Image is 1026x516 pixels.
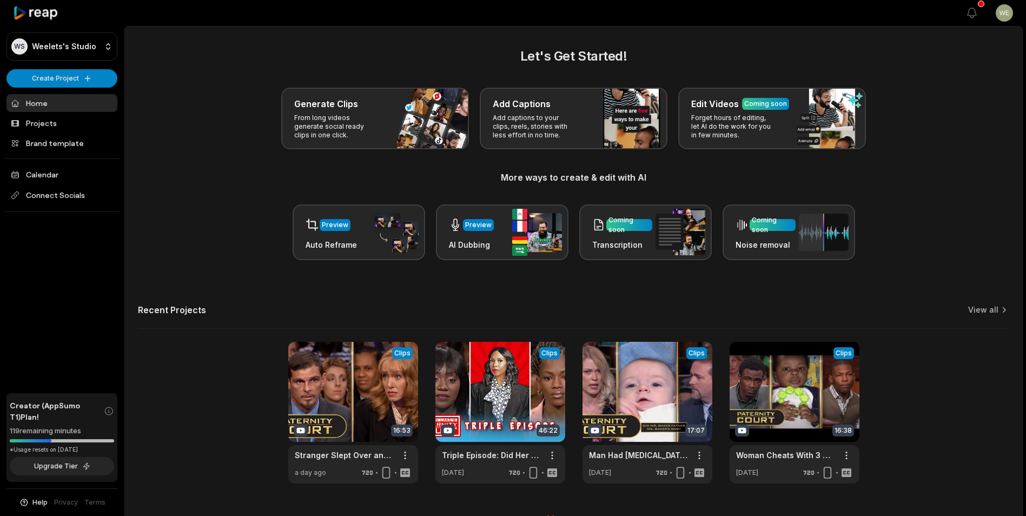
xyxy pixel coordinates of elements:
span: Creator (AppSumo T1) Plan! [10,400,104,422]
button: Help [19,498,48,507]
div: Preview [322,220,348,230]
a: Stranger Slept Over and Slept With Man's Girlfriend (Full Episode) | Paternity Court [295,449,394,461]
button: Create Project [6,69,117,88]
a: Woman Cheats With 3 Co-Workers (Full Episode) | Paternity Court [736,449,836,461]
h3: Edit Videos [691,97,739,110]
img: auto_reframe.png [369,211,419,254]
div: Preview [465,220,492,230]
p: From long videos generate social ready clips in one click. [294,114,378,140]
div: *Usage resets on [DATE] [10,446,114,454]
h3: Generate Clips [294,97,358,110]
span: Connect Socials [6,186,117,205]
a: Privacy [54,498,78,507]
img: transcription.png [656,209,705,255]
div: Coming soon [752,215,793,235]
h3: Auto Reframe [306,239,357,250]
img: noise_removal.png [799,214,849,251]
div: WS [11,38,28,55]
p: Add captions to your clips, reels, stories with less effort in no time. [493,114,577,140]
h2: Let's Get Started! [138,47,1009,66]
h3: AI Dubbing [449,239,494,250]
a: Calendar [6,166,117,183]
h3: Add Captions [493,97,551,110]
a: Brand template [6,134,117,152]
div: Coming soon [744,99,787,109]
h2: Recent Projects [138,305,206,315]
div: 119 remaining minutes [10,426,114,436]
p: Weelets's Studio [32,42,96,51]
img: ai_dubbing.png [512,209,562,256]
span: Help [32,498,48,507]
a: Terms [84,498,105,507]
a: Man Had [MEDICAL_DATA] [DATE] (Full Episode) | Paternity Court [589,449,689,461]
button: Upgrade Tier [10,457,114,475]
a: Triple Episode: Did Her Late Brother Leave Behind a Baby? | Paternity Court [442,449,541,461]
a: Projects [6,114,117,132]
div: Coming soon [608,215,650,235]
a: Home [6,94,117,112]
h3: More ways to create & edit with AI [138,171,1009,184]
p: Forget hours of editing, let AI do the work for you in few minutes. [691,114,775,140]
h3: Transcription [592,239,652,250]
h3: Noise removal [736,239,796,250]
a: View all [968,305,998,315]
